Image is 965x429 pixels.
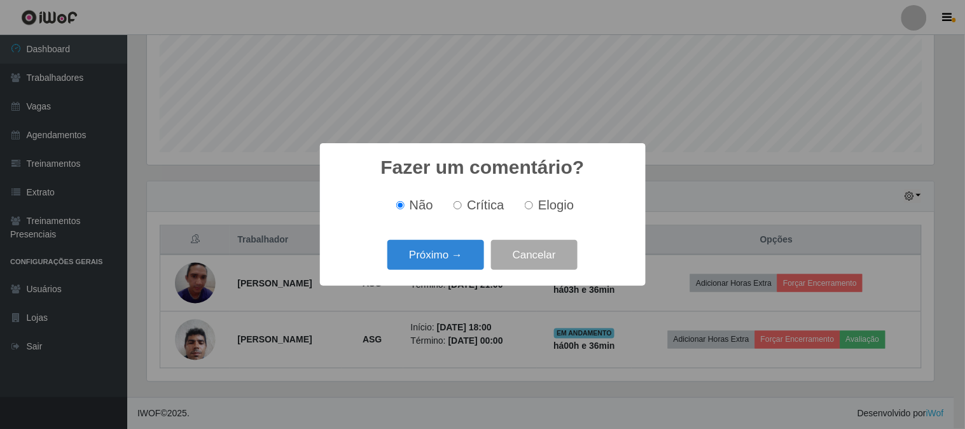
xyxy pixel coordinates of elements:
span: Elogio [538,198,574,212]
button: Próximo → [387,240,484,270]
button: Cancelar [491,240,578,270]
input: Crítica [454,201,462,209]
input: Não [396,201,405,209]
input: Elogio [525,201,533,209]
h2: Fazer um comentário? [380,156,584,179]
span: Crítica [467,198,504,212]
span: Não [410,198,433,212]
